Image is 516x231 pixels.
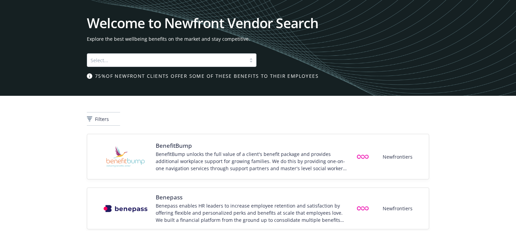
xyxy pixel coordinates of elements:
button: Filters [87,112,120,126]
h1: Welcome to Newfront Vendor Search [87,16,429,30]
img: Vendor logo for Benepass [103,205,148,212]
div: BenefitBump unlocks the full value of a client's benefit package and provides additional workplac... [156,150,347,172]
span: Filters [95,115,109,123]
span: Benepass [156,193,347,201]
span: Newfrontiers [383,205,413,212]
span: BenefitBump [156,142,347,150]
span: Explore the best wellbeing benefits on the market and stay competitive. [87,35,429,42]
div: Benepass enables HR leaders to increase employee retention and satisfaction by offering flexible ... [156,202,347,224]
img: Vendor logo for BenefitBump [103,140,148,174]
span: Newfrontiers [383,153,413,160]
span: 75% of Newfront clients offer some of these benefits to their employees [95,72,319,79]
